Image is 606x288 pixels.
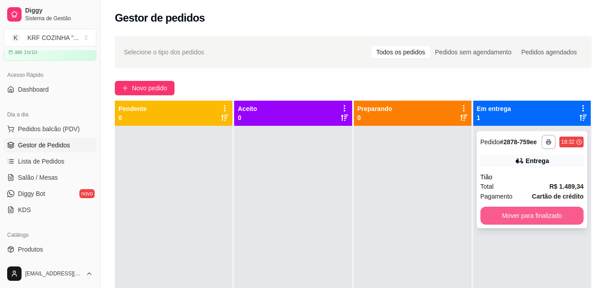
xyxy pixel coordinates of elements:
[18,124,80,133] span: Pedidos balcão (PDV)
[18,157,65,166] span: Lista de Pedidos
[18,141,70,150] span: Gestor de Pedidos
[18,85,49,94] span: Dashboard
[561,138,575,146] div: 18:32
[477,104,511,113] p: Em entrega
[371,46,430,58] div: Todos os pedidos
[25,270,82,277] span: [EMAIL_ADDRESS][DOMAIN_NAME]
[357,113,392,122] p: 0
[4,170,96,185] a: Salão / Mesas
[18,205,31,214] span: KDS
[516,46,582,58] div: Pedidos agendados
[238,113,257,122] p: 0
[4,242,96,257] a: Produtos
[480,138,500,146] span: Pedido
[532,193,584,200] strong: Cartão de crédito
[4,4,96,25] a: DiggySistema de Gestão
[18,245,43,254] span: Produtos
[480,207,584,225] button: Mover para finalizado
[4,68,96,82] div: Acesso Rápido
[4,263,96,284] button: [EMAIL_ADDRESS][DOMAIN_NAME]
[4,228,96,242] div: Catálogo
[477,113,511,122] p: 1
[124,47,204,57] span: Selecione o tipo dos pedidos
[4,107,96,122] div: Dia a dia
[4,29,96,47] button: Select a team
[500,138,537,146] strong: # 2878-759ee
[526,156,549,165] div: Entrega
[430,46,516,58] div: Pedidos sem agendamento
[4,154,96,168] a: Lista de Pedidos
[115,11,205,25] h2: Gestor de pedidos
[11,33,20,42] span: K
[118,104,147,113] p: Pendente
[4,138,96,152] a: Gestor de Pedidos
[115,81,174,95] button: Novo pedido
[480,173,584,182] div: Tião
[4,122,96,136] button: Pedidos balcão (PDV)
[4,203,96,217] a: KDS
[25,7,93,15] span: Diggy
[4,82,96,97] a: Dashboard
[549,183,584,190] strong: R$ 1.489,34
[18,173,58,182] span: Salão / Mesas
[25,15,93,22] span: Sistema de Gestão
[18,189,45,198] span: Diggy Bot
[4,186,96,201] a: Diggy Botnovo
[480,191,513,201] span: Pagamento
[480,182,494,191] span: Total
[27,33,79,42] div: KRF COZINHA " ...
[238,104,257,113] p: Aceito
[15,49,37,56] article: até 15/10
[118,113,147,122] p: 0
[132,83,167,93] span: Novo pedido
[122,85,128,91] span: plus
[4,258,96,273] a: Complementos
[357,104,392,113] p: Preparando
